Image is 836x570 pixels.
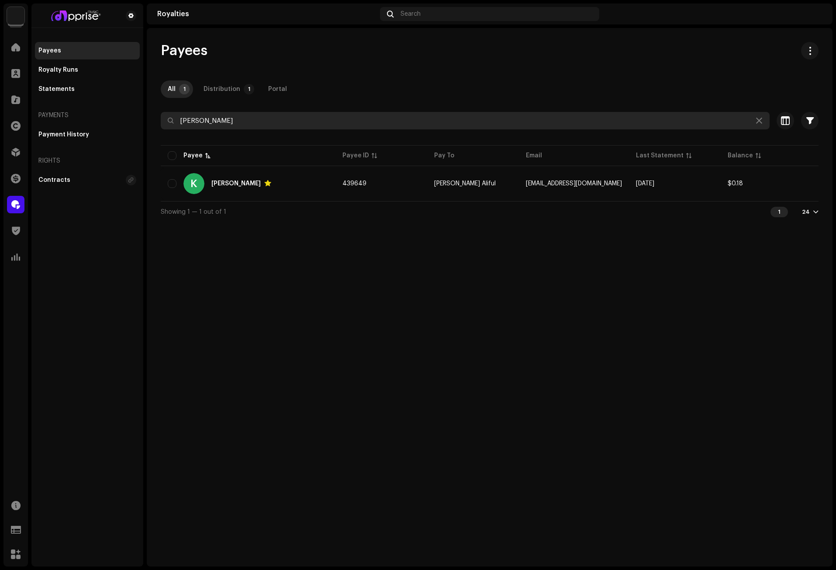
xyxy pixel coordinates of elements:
div: Royalty Runs [38,66,78,73]
span: $0.18 [728,181,743,187]
span: Romes Aliful [434,181,496,187]
p-badge: 1 [244,84,254,94]
div: Payment History [38,131,89,138]
input: Search [161,112,770,129]
span: khalidtommy100@gmail.com [526,181,622,187]
div: Payees [38,47,61,54]
span: Search [401,10,421,17]
div: Khalid Tommy [211,181,261,187]
div: Distribution [204,80,240,98]
div: Balance [728,151,753,160]
div: Royalties [157,10,377,17]
span: Showing 1 — 1 out of 1 [161,209,226,215]
span: Payees [161,42,207,59]
re-m-nav-item: Contracts [35,171,140,189]
re-a-nav-header: Payments [35,105,140,126]
re-m-nav-item: Royalty Runs [35,61,140,79]
div: K [183,173,204,194]
re-a-nav-header: Rights [35,150,140,171]
div: Payee [183,151,203,160]
re-m-nav-item: Payment History [35,126,140,143]
span: Jul 2025 [636,181,654,187]
img: 1c16f3de-5afb-4452-805d-3f3454e20b1b [7,7,24,24]
re-m-nav-item: Statements [35,80,140,98]
div: Last Statement [636,151,684,160]
p-badge: 1 [179,84,190,94]
img: bf2740f5-a004-4424-adf7-7bc84ff11fd7 [38,10,112,21]
div: Portal [268,80,287,98]
re-m-nav-item: Payees [35,42,140,59]
div: Payee ID [342,151,369,160]
div: 24 [802,209,810,215]
span: 439649 [342,181,366,187]
div: 1 [770,207,788,217]
img: 94355213-6620-4dec-931c-2264d4e76804 [808,7,822,21]
div: Statements [38,86,75,93]
div: Contracts [38,177,70,184]
div: All [168,80,176,98]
